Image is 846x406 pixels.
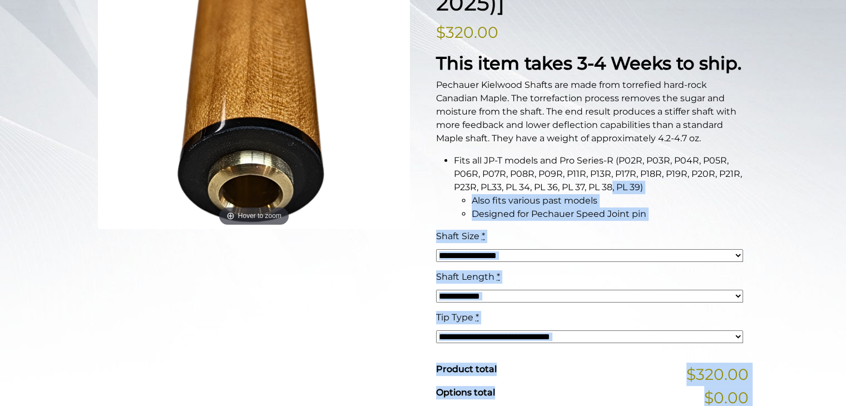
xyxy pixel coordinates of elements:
span: Tip Type [436,312,473,323]
span: Options total [436,387,495,398]
span: Product total [436,364,497,374]
p: Pechauer Kielwood Shafts are made from torrefied hard-rock Canadian Maple. The torrefaction proce... [436,78,749,145]
span: $ [436,23,446,42]
bdi: 320.00 [436,23,498,42]
span: Shaft Length [436,271,494,282]
li: Fits all JP-T models and Pro Series-R (P02R, P03R, P04R, P05R, P06R, P07R, P08R, P09R, P11R, P13R... [454,154,749,221]
span: Shaft Size [436,231,479,241]
li: Designed for Pechauer Speed Joint pin [472,207,749,221]
abbr: required [497,271,500,282]
abbr: required [482,231,485,241]
abbr: required [476,312,479,323]
span: $320.00 [686,363,749,386]
li: Also fits various past models [472,194,749,207]
strong: This item takes 3-4 Weeks to ship. [436,52,741,74]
